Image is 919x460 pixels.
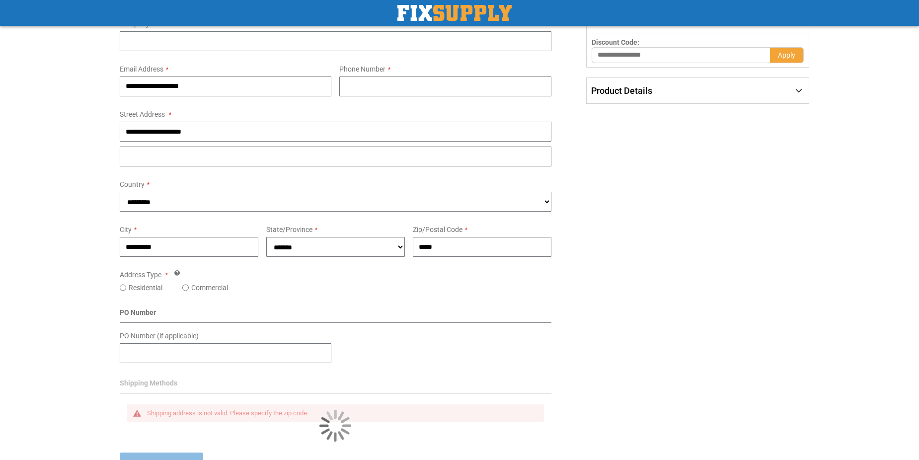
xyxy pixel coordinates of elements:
[191,283,228,293] label: Commercial
[397,5,512,21] img: Fix Industrial Supply
[120,332,199,340] span: PO Number (if applicable)
[778,51,795,59] span: Apply
[266,226,312,233] span: State/Province
[120,180,145,188] span: Country
[120,65,163,73] span: Email Address
[120,20,150,28] span: Company
[591,85,652,96] span: Product Details
[413,226,462,233] span: Zip/Postal Code
[129,283,162,293] label: Residential
[770,47,804,63] button: Apply
[397,5,512,21] a: store logo
[592,38,639,46] span: Discount Code:
[319,410,351,442] img: Loading...
[120,271,161,279] span: Address Type
[120,307,551,323] div: PO Number
[120,110,165,118] span: Street Address
[339,65,385,73] span: Phone Number
[120,226,132,233] span: City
